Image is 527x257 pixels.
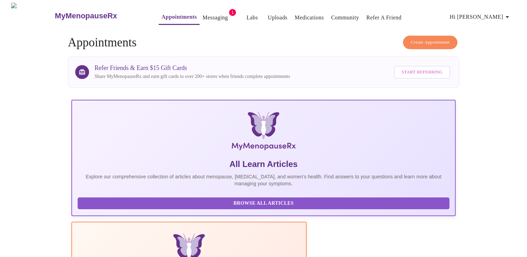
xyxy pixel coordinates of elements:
[78,173,450,187] p: Explore our comprehensive collection of articles about menopause, [MEDICAL_DATA], and women's hea...
[200,11,230,25] button: Messaging
[159,10,200,25] button: Appointments
[135,112,392,153] img: MyMenopauseRx Logo
[78,200,451,206] a: Browse All Articles
[78,159,450,170] h5: All Learn Articles
[363,11,404,25] button: Refer a Friend
[78,197,450,210] button: Browse All Articles
[450,12,511,22] span: Hi [PERSON_NAME]
[411,38,450,46] span: Create Appointment
[366,13,402,23] a: Refer a Friend
[394,66,450,79] button: Start Referring
[392,62,452,82] a: Start Referring
[95,73,290,80] p: Share MyMenopauseRx and earn gift cards to over 200+ stores when friends complete appointments
[268,13,288,23] a: Uploads
[11,3,54,29] img: MyMenopauseRx Logo
[95,64,290,72] h3: Refer Friends & Earn $15 Gift Cards
[68,36,459,50] h4: Appointments
[292,11,326,25] button: Medications
[54,4,145,28] a: MyMenopauseRx
[85,199,443,208] span: Browse All Articles
[265,11,290,25] button: Uploads
[229,9,236,16] span: 1
[403,36,458,49] button: Create Appointment
[202,13,228,23] a: Messaging
[55,11,117,20] h3: MyMenopauseRx
[331,13,359,23] a: Community
[295,13,324,23] a: Medications
[161,12,197,22] a: Appointments
[402,68,442,76] span: Start Referring
[328,11,362,25] button: Community
[241,11,263,25] button: Labs
[447,10,514,24] button: Hi [PERSON_NAME]
[246,13,258,23] a: Labs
